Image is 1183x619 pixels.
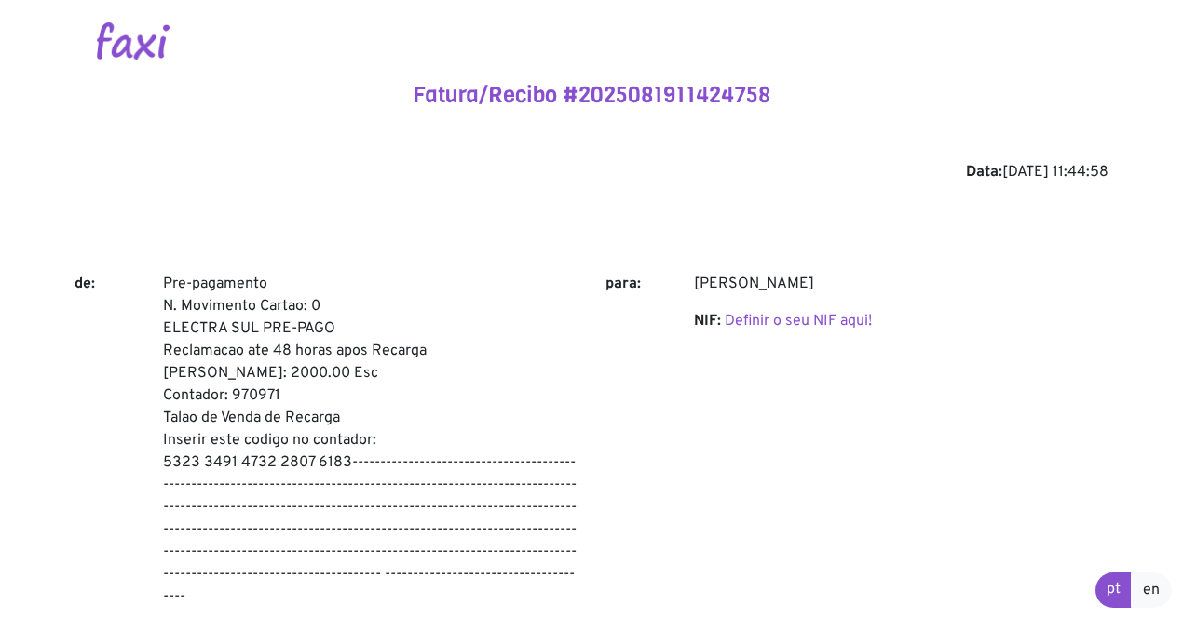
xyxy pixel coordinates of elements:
b: para: [605,275,641,293]
b: NIF: [694,312,721,330]
p: [PERSON_NAME] [694,273,1108,295]
a: pt [1095,572,1132,608]
a: Definir o seu NIF aqui! [725,312,872,330]
b: de: [75,275,95,293]
a: en [1131,572,1172,608]
b: Data: [966,163,1002,182]
p: Pre-pagamento N. Movimento Cartao: 0 ELECTRA SUL PRE-PAGO Reclamacao ate 48 horas apos Recarga [P... [163,273,578,608]
h4: Fatura/Recibo #2025081911424758 [75,82,1108,109]
div: [DATE] 11:44:58 [75,161,1108,183]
